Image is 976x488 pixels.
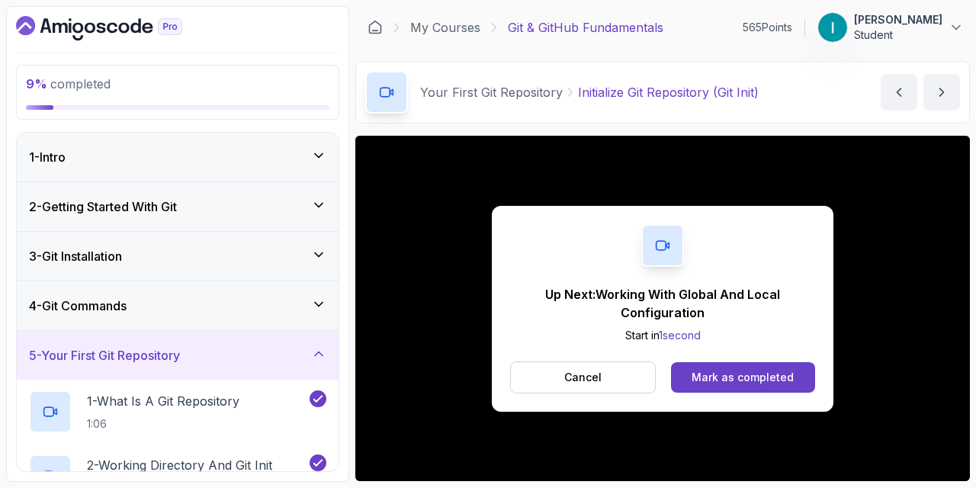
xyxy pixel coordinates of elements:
button: Cancel [510,361,656,393]
p: Cancel [564,370,602,385]
p: Student [854,27,942,43]
button: Mark as completed [671,362,815,393]
h3: 1 - Intro [29,148,66,166]
p: 2 - Working Directory And Git Init [87,456,272,474]
iframe: 4 - Initialize Git Repository (git init) [355,136,970,481]
h3: 3 - Git Installation [29,247,122,265]
button: 3-Git Installation [17,232,339,281]
button: 4-Git Commands [17,281,339,330]
span: completed [26,76,111,91]
h3: 2 - Getting Started With Git [29,197,177,216]
a: Dashboard [368,20,383,35]
button: previous content [881,74,917,111]
button: next content [923,74,960,111]
a: My Courses [410,18,480,37]
p: Initialize Git Repository (Git Init) [578,83,759,101]
p: [PERSON_NAME] [854,12,942,27]
button: 1-Intro [17,133,339,181]
p: 1 - What Is A Git Repository [87,392,239,410]
button: 5-Your First Git Repository [17,331,339,380]
span: 1 second [659,329,701,342]
span: 9 % [26,76,47,91]
p: 1:06 [87,416,239,432]
button: 2-Getting Started With Git [17,182,339,231]
h3: 4 - Git Commands [29,297,127,315]
p: Git & GitHub Fundamentals [508,18,663,37]
a: Dashboard [16,16,217,40]
p: Start in [510,328,815,343]
div: Mark as completed [692,370,794,385]
button: user profile image[PERSON_NAME]Student [817,12,964,43]
h3: 5 - Your First Git Repository [29,346,180,364]
button: 1-What Is A Git Repository1:06 [29,390,326,433]
p: 565 Points [743,20,792,35]
img: user profile image [818,13,847,42]
p: Your First Git Repository [420,83,563,101]
p: Up Next: Working With Global And Local Configuration [510,285,815,322]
